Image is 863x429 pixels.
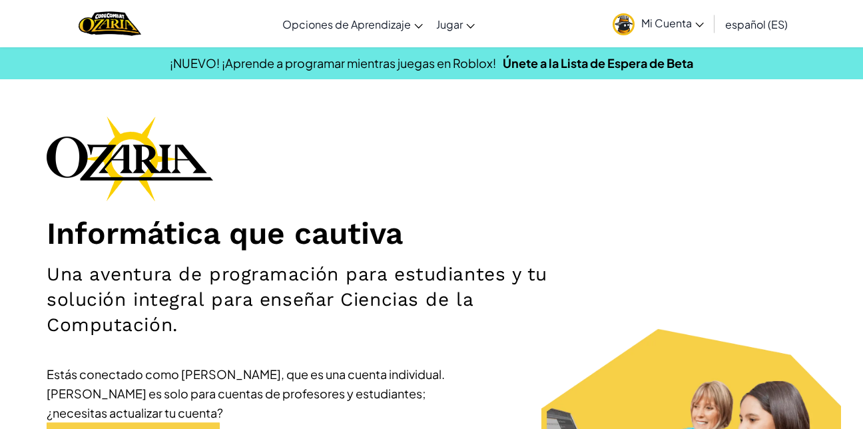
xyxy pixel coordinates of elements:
img: Ozaria branding logo [47,116,213,201]
h2: Una aventura de programación para estudiantes y tu solución integral para enseñar Ciencias de la ... [47,262,563,338]
span: Jugar [436,17,463,31]
img: Home [79,10,141,37]
a: español (ES) [719,6,794,42]
div: Estás conectado como [PERSON_NAME], que es una cuenta individual. [PERSON_NAME] es solo para cuen... [47,364,446,422]
span: español (ES) [725,17,788,31]
img: avatar [613,13,635,35]
span: ¡NUEVO! ¡Aprende a programar mientras juegas en Roblox! [170,55,496,71]
a: Jugar [430,6,481,42]
a: Ozaria by CodeCombat logo [79,10,141,37]
span: Opciones de Aprendizaje [282,17,411,31]
a: Únete a la Lista de Espera de Beta [503,55,693,71]
span: Mi Cuenta [641,16,704,30]
h1: Informática que cautiva [47,214,816,252]
a: Mi Cuenta [606,3,711,45]
a: Opciones de Aprendizaje [276,6,430,42]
